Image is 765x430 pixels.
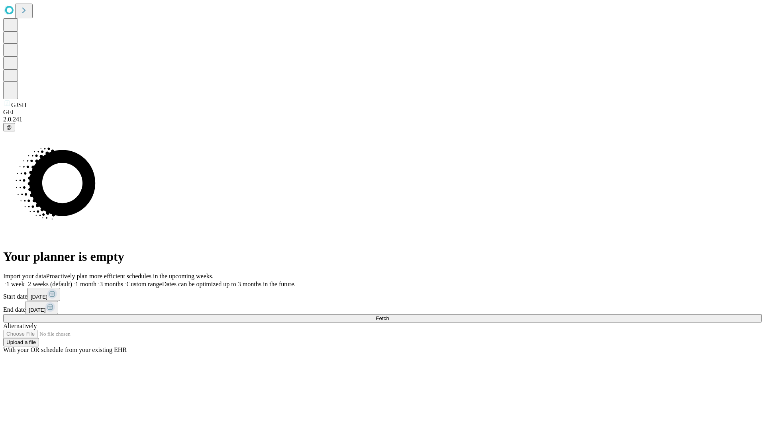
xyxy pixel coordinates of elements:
span: GJSH [11,102,26,108]
span: @ [6,124,12,130]
div: 2.0.241 [3,116,762,123]
span: Import your data [3,273,46,279]
div: End date [3,301,762,314]
button: [DATE] [27,288,60,301]
span: With your OR schedule from your existing EHR [3,346,127,353]
span: 1 month [75,281,96,287]
span: Custom range [126,281,162,287]
h1: Your planner is empty [3,249,762,264]
span: Proactively plan more efficient schedules in the upcoming weeks. [46,273,214,279]
span: Fetch [376,315,389,321]
div: Start date [3,288,762,301]
span: 3 months [100,281,123,287]
span: [DATE] [29,307,45,313]
span: Dates can be optimized up to 3 months in the future. [162,281,296,287]
button: Fetch [3,314,762,322]
span: 2 weeks (default) [28,281,72,287]
span: [DATE] [31,294,47,300]
div: GEI [3,109,762,116]
button: @ [3,123,15,131]
span: Alternatively [3,322,37,329]
button: Upload a file [3,338,39,346]
span: 1 week [6,281,25,287]
button: [DATE] [25,301,58,314]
